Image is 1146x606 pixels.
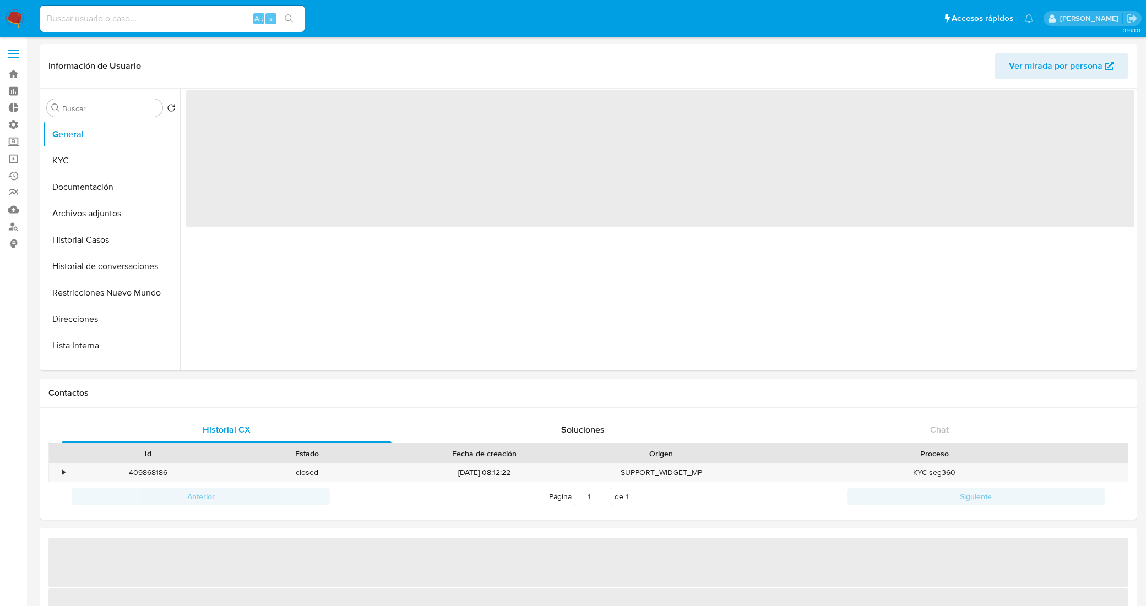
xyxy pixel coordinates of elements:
[186,90,1134,227] span: ‌
[589,448,733,459] div: Origen
[227,463,387,482] div: closed
[549,488,628,505] span: Página de
[1009,53,1102,79] span: Ver mirada por persona
[42,253,180,280] button: Historial de conversaciones
[62,467,65,478] div: •
[42,359,180,385] button: Listas Externas
[278,11,300,26] button: search-icon
[42,121,180,148] button: General
[42,200,180,227] button: Archivos adjuntos
[561,423,605,436] span: Soluciones
[235,448,379,459] div: Estado
[72,488,330,505] button: Anterior
[741,463,1128,482] div: KYC seg360
[387,463,582,482] div: [DATE] 08:12:22
[626,491,628,502] span: 1
[42,332,180,359] button: Lista Interna
[1060,13,1122,24] p: leandro.caroprese@mercadolibre.com
[952,13,1013,24] span: Accesos rápidos
[42,148,180,174] button: KYC
[394,448,574,459] div: Fecha de creación
[1126,13,1138,24] a: Salir
[995,53,1128,79] button: Ver mirada por persona
[42,306,180,332] button: Direcciones
[748,448,1120,459] div: Proceso
[62,103,158,113] input: Buscar
[42,280,180,306] button: Restricciones Nuevo Mundo
[203,423,251,436] span: Historial CX
[76,448,220,459] div: Id
[68,463,227,482] div: 409868186
[269,13,273,24] span: s
[42,227,180,253] button: Historial Casos
[167,103,176,116] button: Volver al orden por defecto
[48,61,141,72] h1: Información de Usuario
[40,12,305,26] input: Buscar usuario o caso...
[582,463,741,482] div: SUPPORT_WIDGET_MP
[48,387,1128,398] h1: Contactos
[847,488,1105,505] button: Siguiente
[42,174,180,200] button: Documentación
[930,423,949,436] span: Chat
[48,538,1128,587] span: ‌
[254,13,263,24] span: Alt
[51,103,60,112] button: Buscar
[1024,14,1034,23] a: Notificaciones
